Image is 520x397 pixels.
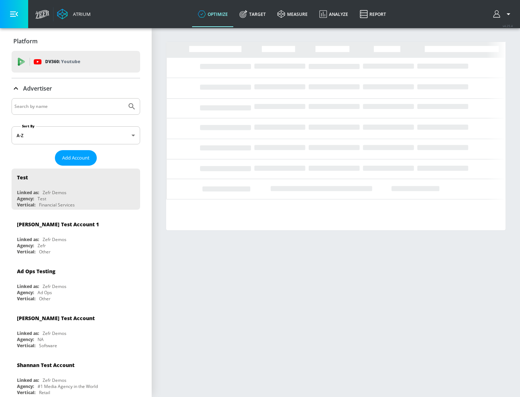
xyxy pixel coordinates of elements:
div: Agency: [17,196,34,202]
div: Platform [12,31,140,51]
div: Ad Ops TestingLinked as:Zefr DemosAgency:Ad OpsVertical:Other [12,262,140,304]
div: [PERSON_NAME] Test AccountLinked as:Zefr DemosAgency:NAVertical:Software [12,309,140,350]
div: Linked as: [17,330,39,336]
div: Shannan Test Account [17,362,74,368]
div: Ad Ops Testing [17,268,55,275]
div: Zefr Demos [43,236,66,243]
a: measure [272,1,313,27]
button: Add Account [55,150,97,166]
input: Search by name [14,102,124,111]
div: Other [39,249,51,255]
p: Platform [13,37,38,45]
div: Agency: [17,289,34,296]
div: Linked as: [17,189,39,196]
div: Zefr Demos [43,330,66,336]
div: Agency: [17,243,34,249]
div: Linked as: [17,377,39,383]
div: [PERSON_NAME] Test Account 1Linked as:Zefr DemosAgency:ZefrVertical:Other [12,215,140,257]
span: Add Account [62,154,90,162]
div: Software [39,343,57,349]
a: Target [234,1,272,27]
div: Other [39,296,51,302]
a: Atrium [57,9,91,19]
div: Vertical: [17,389,35,396]
p: Advertiser [23,84,52,92]
div: Zefr Demos [43,189,66,196]
a: Report [354,1,392,27]
div: Linked as: [17,283,39,289]
div: DV360: Youtube [12,51,140,73]
div: A-Z [12,126,140,144]
div: Agency: [17,336,34,343]
a: optimize [192,1,234,27]
div: Zefr Demos [43,283,66,289]
div: Ad Ops [38,289,52,296]
div: Advertiser [12,78,140,99]
div: Test [38,196,46,202]
span: v 4.25.4 [503,24,513,28]
div: Agency: [17,383,34,389]
label: Sort By [21,124,36,128]
div: Zefr [38,243,46,249]
div: [PERSON_NAME] Test Account [17,315,95,322]
div: Vertical: [17,249,35,255]
div: TestLinked as:Zefr DemosAgency:TestVertical:Financial Services [12,169,140,210]
div: Retail [39,389,50,396]
div: Zefr Demos [43,377,66,383]
div: Vertical: [17,296,35,302]
div: Linked as: [17,236,39,243]
p: DV360: [45,58,80,66]
div: Vertical: [17,343,35,349]
div: Vertical: [17,202,35,208]
a: Analyze [313,1,354,27]
div: Financial Services [39,202,75,208]
div: Test [17,174,28,181]
p: Youtube [61,58,80,65]
div: #1 Media Agency in the World [38,383,98,389]
div: Atrium [70,11,91,17]
div: NA [38,336,44,343]
div: [PERSON_NAME] Test Account 1 [17,221,99,228]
